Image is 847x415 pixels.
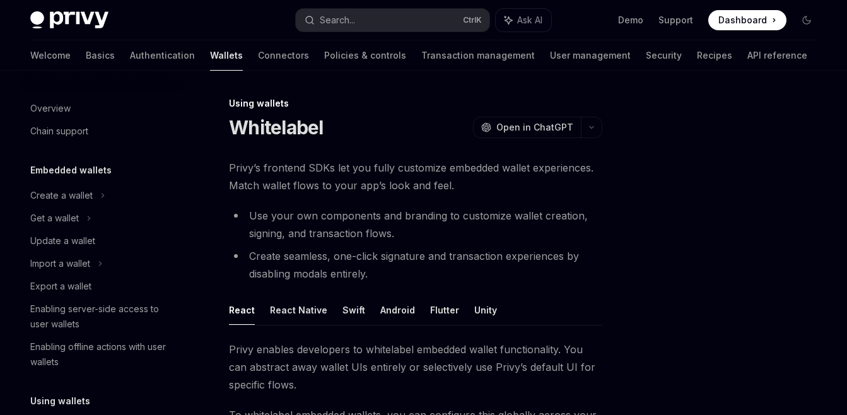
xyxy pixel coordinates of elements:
a: Enabling offline actions with user wallets [20,336,182,373]
h1: Whitelabel [229,116,324,139]
a: Dashboard [708,10,786,30]
button: Open in ChatGPT [473,117,581,138]
img: dark logo [30,11,108,29]
a: API reference [747,40,807,71]
div: Create a wallet [30,188,93,203]
button: React [229,295,255,325]
a: Security [646,40,682,71]
a: Authentication [130,40,195,71]
h5: Using wallets [30,394,90,409]
span: Ctrl K [463,15,482,25]
a: Wallets [210,40,243,71]
a: Policies & controls [324,40,406,71]
a: Chain support [20,120,182,143]
a: Transaction management [421,40,535,71]
button: Toggle dark mode [797,10,817,30]
button: React Native [270,295,327,325]
button: Unity [474,295,497,325]
a: Welcome [30,40,71,71]
div: Enabling server-side access to user wallets [30,301,174,332]
div: Import a wallet [30,256,90,271]
a: User management [550,40,631,71]
div: Chain support [30,124,88,139]
button: Swift [342,295,365,325]
div: Overview [30,101,71,116]
div: Update a wallet [30,233,95,248]
div: Export a wallet [30,279,91,294]
a: Export a wallet [20,275,182,298]
a: Connectors [258,40,309,71]
li: Use your own components and branding to customize wallet creation, signing, and transaction flows. [229,207,602,242]
button: Flutter [430,295,459,325]
div: Using wallets [229,97,602,110]
a: Recipes [697,40,732,71]
span: Dashboard [718,14,767,26]
a: Update a wallet [20,230,182,252]
button: Ask AI [496,9,551,32]
button: Search...CtrlK [296,9,489,32]
a: Basics [86,40,115,71]
div: Search... [320,13,355,28]
div: Get a wallet [30,211,79,226]
h5: Embedded wallets [30,163,112,178]
a: Enabling server-side access to user wallets [20,298,182,336]
a: Support [658,14,693,26]
span: Privy’s frontend SDKs let you fully customize embedded wallet experiences. Match wallet flows to ... [229,159,602,194]
a: Demo [618,14,643,26]
span: Ask AI [517,14,542,26]
li: Create seamless, one-click signature and transaction experiences by disabling modals entirely. [229,247,602,283]
a: Overview [20,97,182,120]
div: Enabling offline actions with user wallets [30,339,174,370]
span: Privy enables developers to whitelabel embedded wallet functionality. You can abstract away walle... [229,341,602,394]
span: Open in ChatGPT [496,121,573,134]
button: Android [380,295,415,325]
